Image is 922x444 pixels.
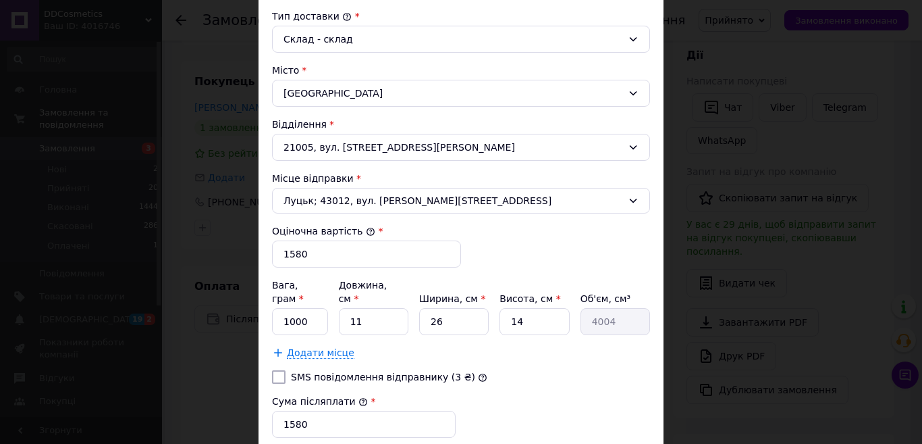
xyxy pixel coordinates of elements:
[272,134,650,161] div: 21005, вул. [STREET_ADDRESS][PERSON_NAME]
[272,172,650,185] div: Місце відправки
[272,9,650,23] div: Тип доставки
[283,32,622,47] div: Склад - склад
[499,293,560,304] label: Висота, см
[339,280,387,304] label: Довжина, см
[272,118,650,131] div: Відділення
[272,226,375,237] label: Оціночна вартість
[283,194,622,207] span: Луцьк; 43012, вул. [PERSON_NAME][STREET_ADDRESS]
[272,80,650,107] div: [GEOGRAPHIC_DATA]
[291,372,475,383] label: SMS повідомлення відправнику (3 ₴)
[287,347,354,359] span: Додати місце
[272,396,368,407] label: Сума післяплати
[272,64,650,77] div: Місто
[419,293,485,304] label: Ширина, см
[272,280,304,304] label: Вага, грам
[580,292,650,305] div: Об'єм, см³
